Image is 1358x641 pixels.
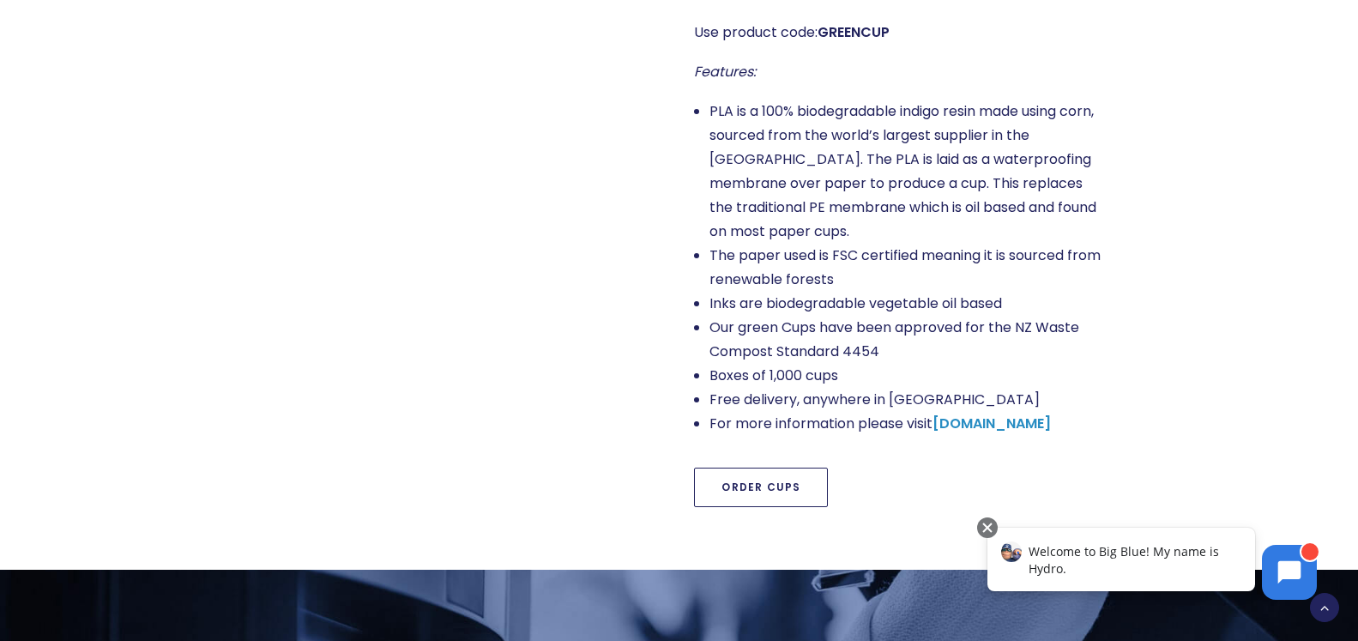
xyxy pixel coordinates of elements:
[709,388,1106,412] li: Free delivery, anywhere in [GEOGRAPHIC_DATA]
[694,21,1106,45] p: Use product code:
[709,100,1106,244] li: PLA is a 100% biodegradable indigo resin made using corn, sourced from the world’s largest suppli...
[709,316,1106,364] li: Our green Cups have been approved for the NZ Waste Compost Standard 4454
[709,244,1106,292] li: The paper used is FSC certified meaning it is sourced from renewable forests
[694,468,828,507] a: Order Cups
[709,364,1106,388] li: Boxes of 1,000 cups
[932,414,1051,433] a: [DOMAIN_NAME]
[709,412,1106,436] li: For more information please visit
[709,292,1106,316] li: Inks are biodegradable vegetable oil based
[969,514,1334,617] iframe: Chatbot
[694,62,756,82] em: Features:
[818,22,890,42] strong: GREENCUP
